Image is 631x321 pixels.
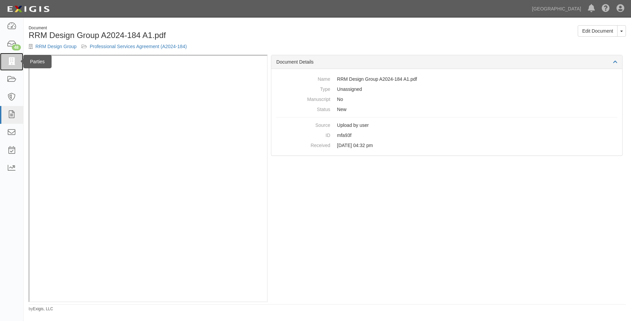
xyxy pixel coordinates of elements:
[23,55,52,68] div: Parties
[276,84,330,93] dt: Type
[276,104,617,114] dd: New
[276,74,617,84] dd: RRM Design Group A2024-184 A1.pdf
[602,5,610,13] i: Help Center - Complianz
[35,44,77,49] a: RRM Design Group
[29,25,322,31] div: Document
[276,130,617,140] dd: mfa93f
[276,130,330,139] dt: ID
[271,55,622,69] div: Document Details
[29,306,53,312] small: by
[276,120,330,129] dt: Source
[5,3,52,15] img: logo-5460c22ac91f19d4615b14bd174203de0afe785f0fc80cf4dbbc73dc1793850b.png
[276,120,617,130] dd: Upload by user
[29,31,322,40] h1: RRM Design Group A2024-184 A1.pdf
[578,25,618,37] a: Edit Document
[12,44,21,50] div: 48
[276,94,330,103] dt: Manuscript
[33,307,53,311] a: Exigis, LLC
[90,44,187,49] a: Professional Services Agreement (A2024-184)
[276,74,330,82] dt: Name
[276,84,617,94] dd: Unassigned
[276,94,617,104] dd: No
[529,2,584,15] a: [GEOGRAPHIC_DATA]
[276,140,330,149] dt: Received
[276,104,330,113] dt: Status
[276,140,617,150] dd: [DATE] 04:32 pm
